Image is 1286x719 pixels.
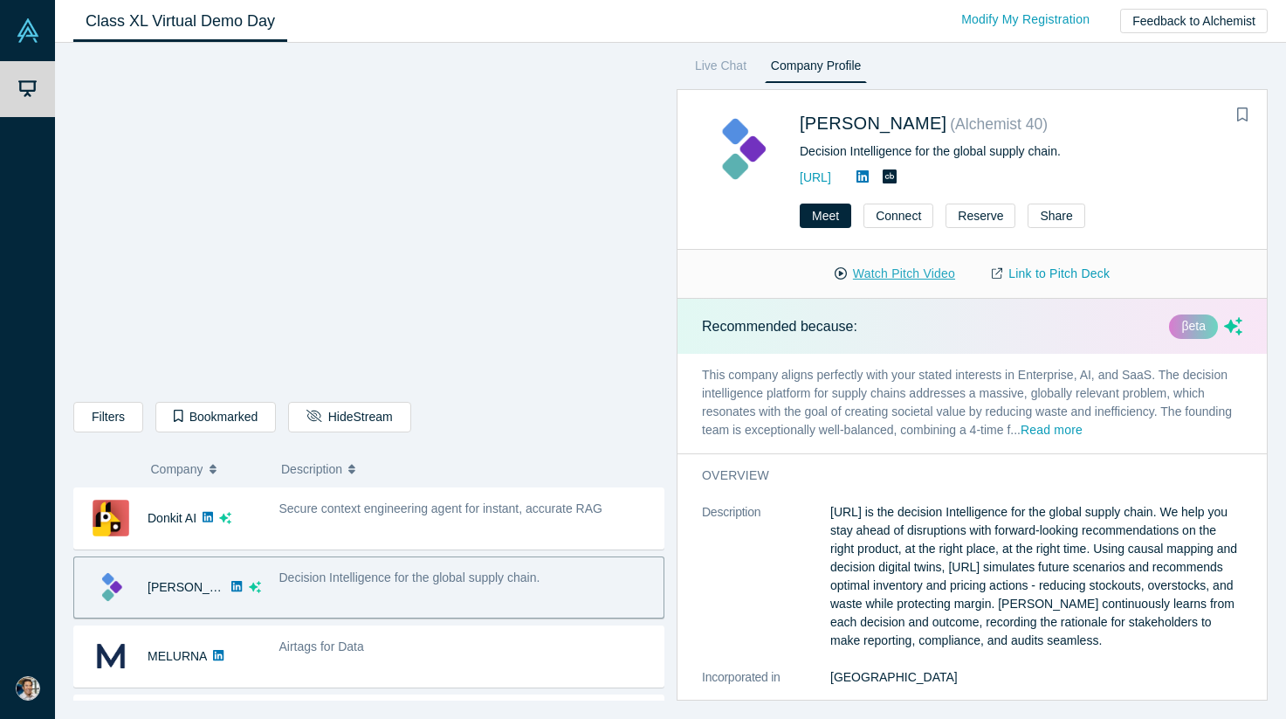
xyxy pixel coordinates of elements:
p: [URL] is the decision Intelligence for the global supply chain. We help you stay ahead of disrupt... [830,503,1242,650]
img: Kimaru AI's Logo [93,569,129,605]
iframe: To enrich screen reader interactions, please activate Accessibility in Grammarly extension settings [74,57,664,389]
button: Share [1028,204,1084,228]
button: Company [151,451,264,487]
img: MELURNA's Logo [93,638,129,674]
svg: dsa ai sparkles [1224,317,1242,335]
button: Description [281,451,652,487]
button: Connect [863,204,933,228]
a: MELURNA [148,649,207,663]
img: Alchemist Vault Logo [16,18,40,43]
a: Donkit AI [148,511,196,525]
button: HideStream [288,402,410,432]
img: Donkit AI's Logo [93,500,129,536]
dt: Description [702,503,830,668]
button: Watch Pitch Video [816,259,973,289]
div: Decision Intelligence for the global supply chain. [800,142,1242,161]
p: This company aligns perfectly with your stated interests in Enterprise, AI, and SaaS. The decisio... [677,354,1267,453]
a: [PERSON_NAME] [148,580,248,594]
svg: dsa ai sparkles [249,581,261,593]
button: Meet [800,204,851,228]
a: Live Chat [689,55,753,83]
button: Bookmark [1230,103,1255,128]
span: Airtags for Data [279,639,364,653]
a: Modify My Registration [943,4,1108,35]
button: Reserve [946,204,1015,228]
dt: Incorporated in [702,668,830,705]
a: [URL] [800,170,831,184]
button: Feedback to Alchemist [1120,9,1268,33]
button: Read more [1021,421,1083,441]
small: ( Alchemist 40 ) [950,115,1048,133]
span: Description [281,451,342,487]
svg: dsa ai sparkles [219,512,231,524]
span: Company [151,451,203,487]
h3: overview [702,467,1218,485]
p: Recommended because: [702,316,857,337]
span: Decision Intelligence for the global supply chain. [279,570,540,584]
a: Class XL Virtual Demo Day [73,1,287,42]
div: βeta [1169,315,1218,339]
button: Bookmarked [155,402,276,432]
button: Filters [73,402,143,432]
a: [PERSON_NAME] [800,114,946,133]
span: Secure context engineering agent for instant, accurate RAG [279,501,602,515]
a: Link to Pitch Deck [973,259,1128,289]
img: Dai Watanabe's Account [16,676,40,701]
a: Company Profile [765,55,867,83]
img: Kimaru AI's Logo [702,109,781,189]
dd: [GEOGRAPHIC_DATA] [830,668,1242,687]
